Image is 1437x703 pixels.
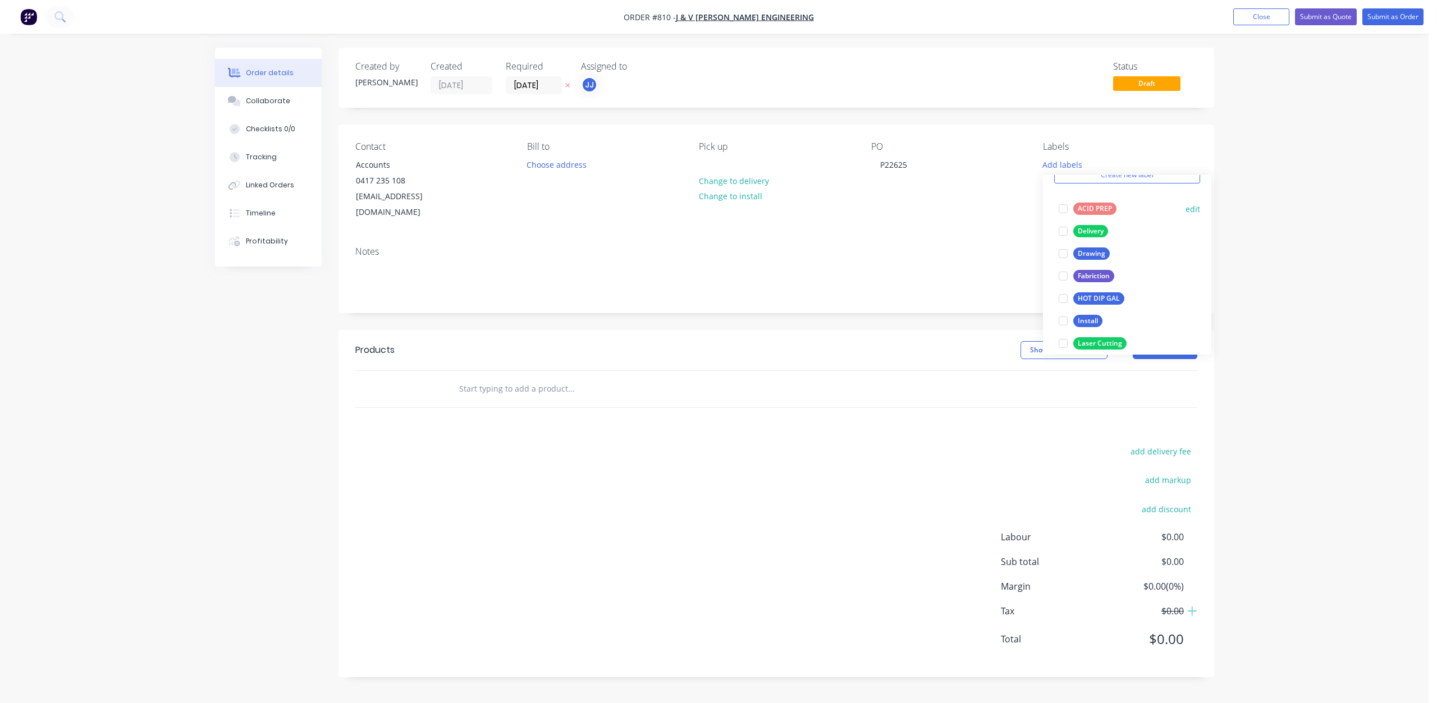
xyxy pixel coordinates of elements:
div: Products [355,343,395,357]
button: Submit as Quote [1295,8,1357,25]
div: Created by [355,61,417,72]
span: $0.00 [1100,629,1183,649]
button: Close [1233,8,1289,25]
button: Fabriction [1054,268,1119,284]
div: [PERSON_NAME] [355,76,417,88]
button: ACID PREP [1054,201,1121,217]
div: Created [431,61,492,72]
span: Total [1001,632,1101,646]
span: Order #810 - [624,12,676,22]
div: Contact [355,141,509,152]
button: Drawing [1054,246,1114,261]
span: Sub total [1001,555,1101,568]
div: Required [506,61,568,72]
button: Create new label [1054,167,1200,183]
div: Labels [1043,141,1197,152]
div: 0417 235 108 [356,173,449,189]
div: Tracking [246,152,277,162]
button: Laser Cutting [1054,336,1131,351]
span: Tax [1001,604,1101,618]
button: Change to install [693,189,768,204]
button: HOT DIP GAL [1054,291,1129,306]
button: Collaborate [215,87,322,115]
button: Install [1054,313,1107,329]
div: P22625 [871,157,916,173]
button: Linked Orders [215,171,322,199]
div: ACID PREP [1073,203,1116,215]
button: Add labels [1037,157,1088,172]
span: $0.00 [1100,555,1183,568]
div: Timeline [246,208,276,218]
button: add delivery fee [1125,444,1197,459]
button: Change to delivery [693,173,775,188]
div: Drawing [1073,247,1110,260]
div: Delivery [1073,225,1108,237]
span: $0.00 ( 0 %) [1100,580,1183,593]
div: Collaborate [246,96,290,106]
button: Order details [215,59,322,87]
div: Notes [355,246,1197,257]
div: HOT DIP GAL [1073,292,1124,305]
div: PO [871,141,1025,152]
span: $0.00 [1100,530,1183,544]
button: Tracking [215,143,322,171]
span: Draft [1113,76,1180,90]
div: [EMAIL_ADDRESS][DOMAIN_NAME] [356,189,449,220]
span: Labour [1001,530,1101,544]
button: JJ [581,76,598,93]
button: Submit as Order [1362,8,1424,25]
div: Linked Orders [246,180,294,190]
div: Bill to [527,141,681,152]
span: Margin [1001,580,1101,593]
button: Delivery [1054,223,1113,239]
button: Choose address [521,157,593,172]
div: Order details [246,68,294,78]
a: J & V [PERSON_NAME] ENGINEERING [676,12,814,22]
div: Laser Cutting [1073,337,1127,350]
div: Accounts0417 235 108[EMAIL_ADDRESS][DOMAIN_NAME] [346,157,459,220]
span: $0.00 [1100,604,1183,618]
button: add markup [1139,472,1197,488]
div: Accounts [356,157,449,173]
button: Profitability [215,227,322,255]
button: Timeline [215,199,322,227]
input: Start typing to add a product... [459,378,683,400]
div: Status [1113,61,1197,72]
div: Profitability [246,236,288,246]
button: add discount [1136,501,1197,516]
button: Checklists 0/0 [215,115,322,143]
button: edit [1186,203,1200,215]
div: Pick up [699,141,853,152]
img: Factory [20,8,37,25]
div: Checklists 0/0 [246,124,295,134]
button: Show / Hide columns [1020,341,1108,359]
div: Fabriction [1073,270,1114,282]
div: Assigned to [581,61,693,72]
div: Install [1073,315,1102,327]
